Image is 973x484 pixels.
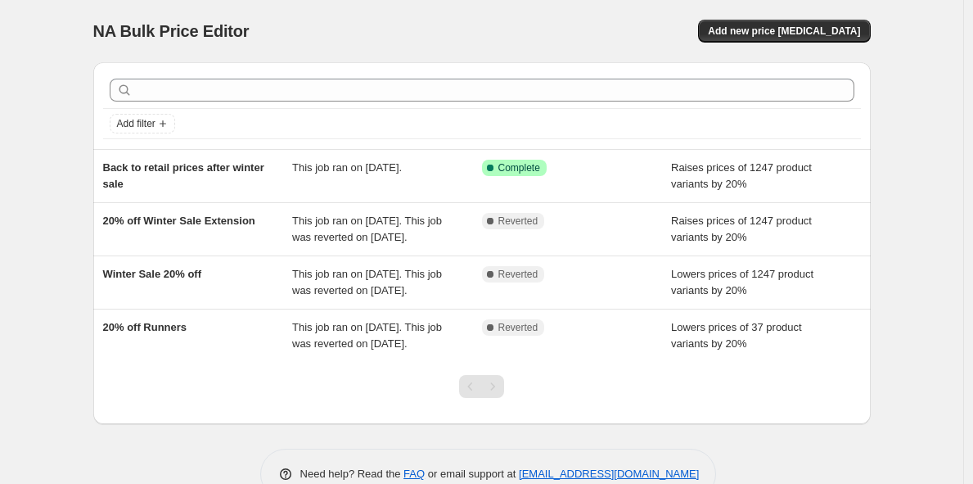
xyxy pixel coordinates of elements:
[708,25,860,38] span: Add new price [MEDICAL_DATA]
[292,321,442,350] span: This job ran on [DATE]. This job was reverted on [DATE].
[498,161,540,174] span: Complete
[425,468,519,480] span: or email support at
[459,375,504,398] nav: Pagination
[292,268,442,296] span: This job ran on [DATE]. This job was reverted on [DATE].
[292,215,442,243] span: This job ran on [DATE]. This job was reverted on [DATE].
[110,114,175,133] button: Add filter
[671,215,812,243] span: Raises prices of 1247 product variants by 20%
[498,215,538,228] span: Reverted
[103,321,187,333] span: 20% off Runners
[117,117,155,130] span: Add filter
[103,215,255,227] span: 20% off Winter Sale Extension
[671,321,802,350] span: Lowers prices of 37 product variants by 20%
[103,268,202,280] span: Winter Sale 20% off
[698,20,870,43] button: Add new price [MEDICAL_DATA]
[103,161,264,190] span: Back to retail prices after winter sale
[498,321,538,334] span: Reverted
[93,22,250,40] span: NA Bulk Price Editor
[671,161,812,190] span: Raises prices of 1247 product variants by 20%
[403,468,425,480] a: FAQ
[519,468,699,480] a: [EMAIL_ADDRESS][DOMAIN_NAME]
[300,468,404,480] span: Need help? Read the
[671,268,813,296] span: Lowers prices of 1247 product variants by 20%
[292,161,402,174] span: This job ran on [DATE].
[498,268,538,281] span: Reverted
